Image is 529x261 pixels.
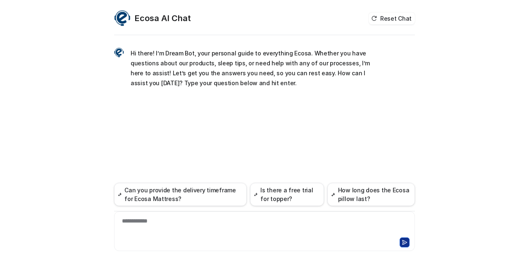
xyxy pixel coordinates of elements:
button: Is there a free trial for topper? [250,183,324,206]
img: Widget [114,48,124,57]
img: Widget [114,10,131,26]
p: Hi there! I’m Dream Bot, your personal guide to everything Ecosa. Whether you have questions abou... [131,48,372,88]
button: Can you provide the delivery timeframe for Ecosa Mattress? [114,183,247,206]
button: How long does the Ecosa pillow last? [327,183,415,206]
button: Reset Chat [369,12,415,24]
h2: Ecosa AI Chat [135,12,191,24]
